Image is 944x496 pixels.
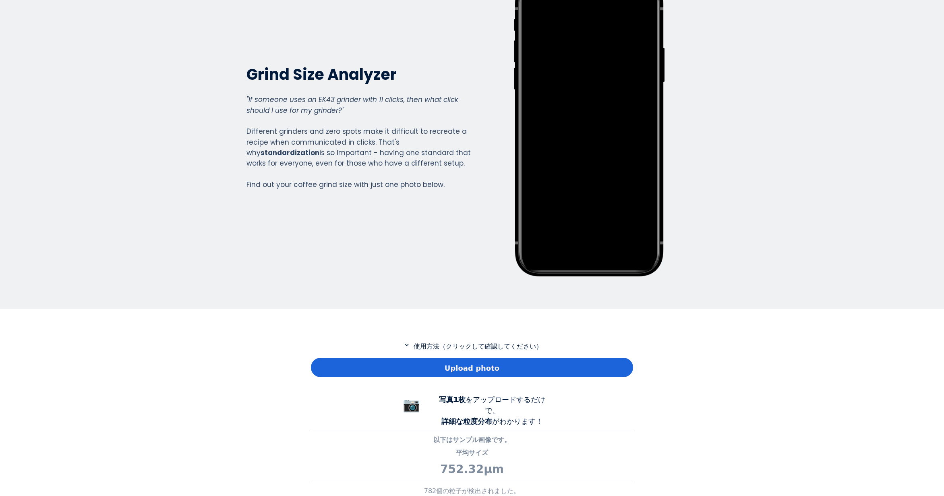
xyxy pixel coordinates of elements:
[445,363,499,374] span: Upload photo
[311,461,633,478] p: 752.32μm
[441,417,492,425] b: 詳細な粒度分布
[311,435,633,445] p: 以下はサンプル画像です。
[439,395,466,404] b: 写真1枚
[402,341,412,349] mat-icon: expand_more
[246,94,471,190] div: Different grinders and zero spots make it difficult to recreate a recipe when communicated in cli...
[246,64,471,84] h2: Grind Size Analyzer
[246,95,458,115] em: "If someone uses an EK43 grinder with 11 clicks, then what click should I use for my grinder?"
[403,396,420,413] span: 📷
[311,486,633,496] p: 782個の粒子が検出されました。
[311,341,633,351] p: 使用方法（クリックして確認してください）
[311,448,633,458] p: 平均サイズ
[261,148,319,158] strong: standardization
[432,394,553,427] div: をアップロードするだけで、 がわかります！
